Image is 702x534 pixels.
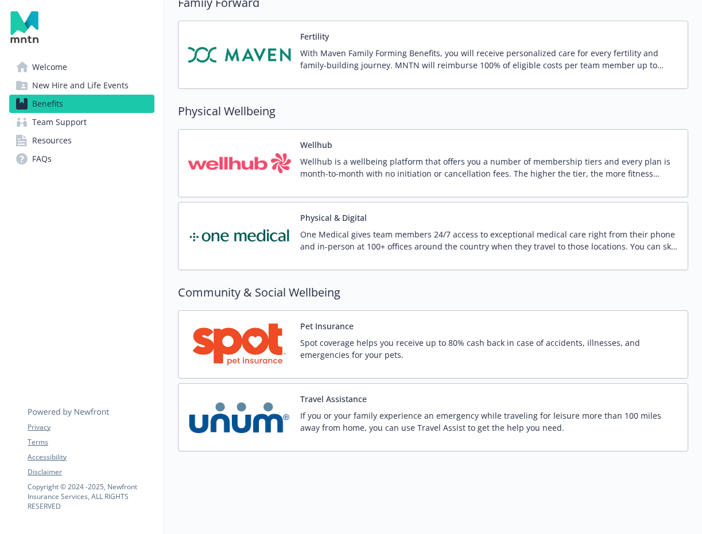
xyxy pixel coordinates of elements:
a: Welcome [9,58,154,76]
span: FAQs [32,150,52,168]
button: Fertility [300,30,329,42]
span: New Hire and Life Events [32,76,129,95]
span: Team Support [32,113,87,131]
h2: Community & Social Wellbeing [178,284,688,301]
span: Resources [32,131,72,150]
img: Maven carrier logo [188,30,291,79]
img: UNUM carrier logo [188,393,291,442]
span: Benefits [32,95,63,113]
a: Disclaimer [28,467,154,477]
a: Benefits [9,95,154,113]
button: Physical & Digital [300,212,367,224]
button: Travel Assistance [300,393,367,405]
a: Accessibility [28,452,154,462]
p: Spot coverage helps you receive up to 80% cash back in case of accidents, illnesses, and emergenc... [300,337,678,361]
button: Wellhub [300,139,332,151]
p: With Maven Family Forming Benefits, you will receive personalized care for every fertility and fa... [300,47,678,71]
a: Terms [28,437,154,447]
img: Spot Pet Insurance carrier logo [188,320,291,369]
button: Pet Insurance [300,320,354,332]
a: Resources [9,131,154,150]
span: Welcome [32,58,67,76]
a: Team Support [9,113,154,131]
p: Wellhub is a wellbeing platform that offers you a number of membership tiers and every plan is mo... [300,155,678,180]
img: One Medical carrier logo [188,212,291,260]
p: If you or your family experience an emergency while traveling for leisure more than 100 miles awa... [300,410,678,434]
img: Wellhub carrier logo [188,139,291,188]
p: One Medical gives team members 24/7 access to exceptional medical care right from their phone and... [300,228,678,252]
a: New Hire and Life Events [9,76,154,95]
a: Privacy [28,422,154,432]
a: FAQs [9,150,154,168]
h2: Physical Wellbeing [178,103,688,120]
p: Copyright © 2024 - 2025 , Newfront Insurance Services, ALL RIGHTS RESERVED [28,482,154,511]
